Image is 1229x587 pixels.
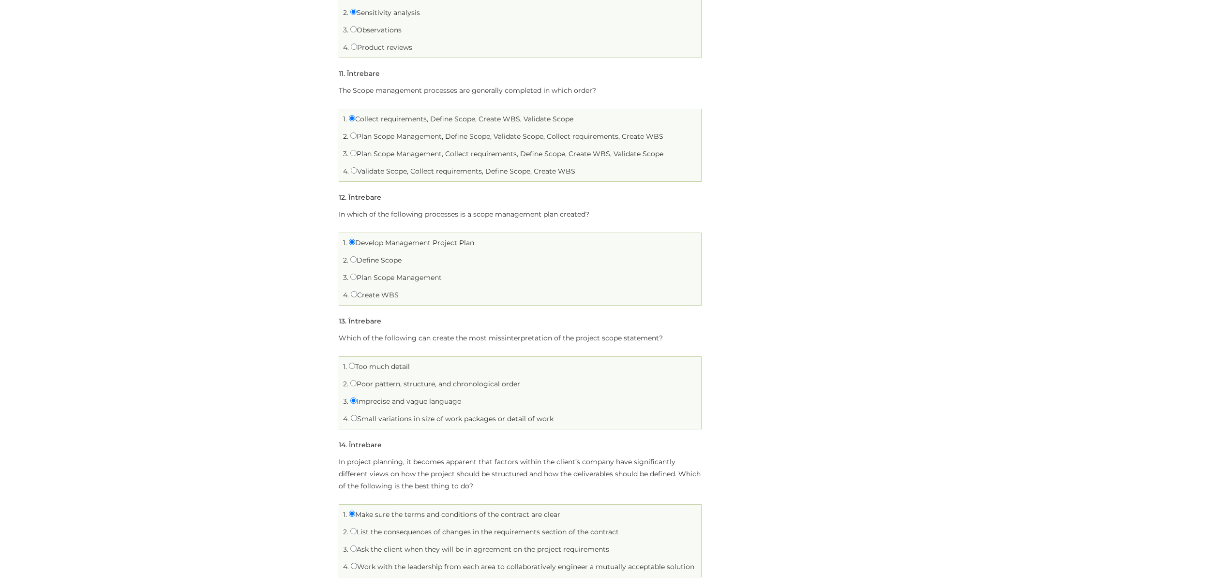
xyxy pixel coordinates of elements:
span: 3. [343,149,348,158]
span: The Scope management processes are generally completed in which order? [339,86,596,95]
span: 4. [343,291,349,299]
p: In project planning, it becomes apparent that factors within the client’s company have significan... [339,456,702,492]
label: Define Scope [350,256,402,264]
input: Plan Scope Management, Collect requirements, Define Scope, Create WBS, Validate Scope [350,150,357,156]
input: Product reviews [351,44,357,50]
input: Work with the leadership from each area to collaboratively engineer a mutually acceptable solution [351,563,357,569]
span: 2. [343,256,348,264]
span: 3. [343,545,348,554]
span: 3. [343,273,348,282]
label: Sensitivity analysis [350,8,420,17]
input: Poor pattern, structure, and chronological order [350,380,357,386]
label: Ask the client when they will be in agreement on the project requirements [350,545,609,554]
h5: . Întrebare [339,70,380,77]
label: Product reviews [351,43,412,52]
input: Sensitivity analysis [350,9,357,15]
label: Imprecise and vague language [350,397,461,406]
label: Plan Scope Management, Define Scope, Validate Scope, Collect requirements, Create WBS [350,132,663,141]
input: Define Scope [350,256,357,263]
span: 4. [343,414,349,423]
label: Validate Scope, Collect requirements, Define Scope, Create WBS [351,167,575,176]
label: Plan Scope Management [350,273,442,282]
input: Observations [350,26,357,32]
span: 12 [339,193,345,202]
input: Develop Management Project Plan [349,239,355,245]
span: 3. [343,397,348,406]
input: Imprecise and vague language [350,397,357,404]
input: Ask the client when they will be in agreement on the project requirements [350,545,357,552]
input: Small variations in size of work packages or detail of work [351,415,357,421]
span: 1. [343,362,347,371]
label: Create WBS [351,291,399,299]
label: Plan Scope Management, Collect requirements, Define Scope, Create WBS, Validate Scope [350,149,663,158]
label: Too much detail [349,362,410,371]
label: List the consequences of changes in the requirements section of the contract [350,528,619,536]
input: List the consequences of changes in the requirements section of the contract [350,528,357,534]
span: 1. [343,510,347,519]
h5: . Întrebare [339,441,382,449]
span: 4. [343,562,349,571]
label: Small variations in size of work packages or detail of work [351,414,554,423]
span: 2. [343,132,348,141]
input: Plan Scope Management [350,274,357,280]
h5: . Întrebare [339,318,381,325]
span: 3. [343,26,348,34]
span: 2. [343,8,348,17]
label: Make sure the terms and conditions of the contract are clear [349,510,560,519]
label: Develop Management Project Plan [349,238,474,247]
p: Which of the following can create the most missinterpretation of the project scope statement? [339,332,702,344]
span: 2. [343,528,348,536]
label: Observations [350,26,402,34]
label: Poor pattern, structure, and chronological order [350,380,520,388]
span: 11 [339,69,344,78]
h5: . Întrebare [339,194,381,201]
input: Validate Scope, Collect requirements, Define Scope, Create WBS [351,167,357,174]
label: Collect requirements, Define Scope, Create WBS, Validate Scope [349,115,573,123]
span: 4. [343,167,349,176]
input: Plan Scope Management, Define Scope, Validate Scope, Collect requirements, Create WBS [350,132,357,139]
span: 4. [343,43,349,52]
label: Work with the leadership from each area to collaboratively engineer a mutually acceptable solution [351,562,694,571]
span: 1. [343,115,347,123]
span: 14 [339,440,345,449]
input: Create WBS [351,291,357,297]
input: Too much detail [349,363,355,369]
span: 2. [343,380,348,388]
span: 13 [339,317,345,325]
span: 1. [343,238,347,247]
input: Make sure the terms and conditions of the contract are clear [349,511,355,517]
p: In which of the following processes is a scope management plan created? [339,208,702,220]
input: Collect requirements, Define Scope, Create WBS, Validate Scope [349,115,355,121]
